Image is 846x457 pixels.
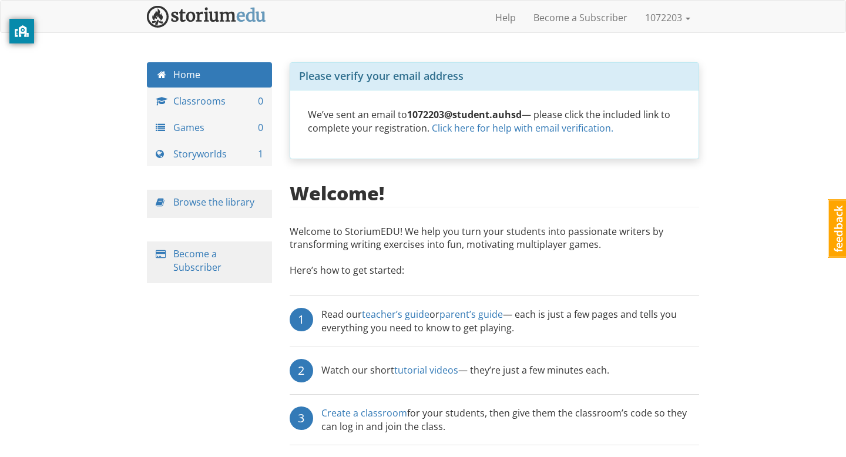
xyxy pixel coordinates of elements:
div: 2 [290,359,313,382]
div: 3 [290,406,313,430]
div: Watch our short — they’re just a few minutes each. [321,359,609,382]
a: 1072203 [636,3,699,32]
strong: 1072203@student.auhsd [407,108,522,121]
a: Click here for help with email verification. [432,122,613,135]
div: 1 [290,308,313,331]
a: Classrooms 0 [147,89,272,114]
span: Please verify your email address [299,69,464,83]
a: Browse the library [173,196,254,209]
p: We’ve sent an email to — please click the included link to complete your registration. [308,108,681,135]
a: Storyworlds 1 [147,142,272,167]
p: Welcome to StoriumEDU! We help you turn your students into passionate writers by transforming wri... [290,225,700,258]
a: parent’s guide [439,308,503,321]
div: Read our or — each is just a few pages and tells you everything you need to know to get playing. [321,308,700,335]
span: 1 [258,147,263,161]
span: 0 [258,95,263,108]
p: Here’s how to get started: [290,264,700,289]
a: teacher’s guide [362,308,429,321]
a: Create a classroom [321,406,407,419]
div: for your students, then give them the classroom’s code so they can log in and join the class. [321,406,700,434]
a: Games 0 [147,115,272,140]
h2: Welcome! [290,183,384,203]
a: Become a Subscriber [173,247,221,274]
a: Become a Subscriber [525,3,636,32]
button: privacy banner [9,19,34,43]
a: Help [486,3,525,32]
img: StoriumEDU [147,6,266,28]
a: Home [147,62,272,88]
span: 0 [258,121,263,135]
a: tutorial videos [394,364,458,377]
